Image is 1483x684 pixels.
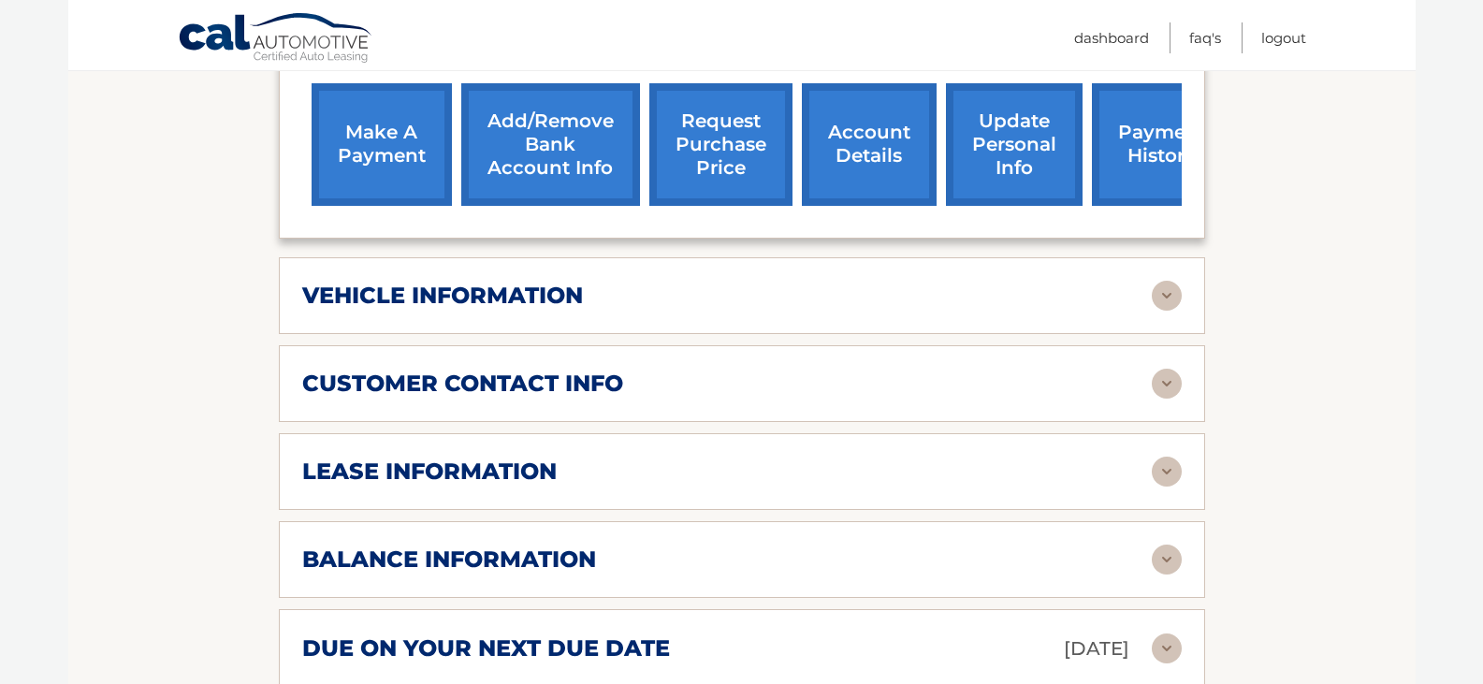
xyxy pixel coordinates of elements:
a: FAQ's [1189,22,1221,53]
a: request purchase price [649,83,792,206]
h2: due on your next due date [302,634,670,662]
h2: balance information [302,546,596,574]
a: update personal info [946,83,1083,206]
a: Dashboard [1074,22,1149,53]
img: accordion-rest.svg [1152,281,1182,311]
img: accordion-rest.svg [1152,457,1182,487]
img: accordion-rest.svg [1152,545,1182,575]
h2: lease information [302,458,557,486]
p: [DATE] [1064,633,1129,665]
a: payment history [1092,83,1232,206]
img: accordion-rest.svg [1152,633,1182,663]
h2: customer contact info [302,370,623,398]
img: accordion-rest.svg [1152,369,1182,399]
a: account details [802,83,937,206]
a: make a payment [312,83,452,206]
a: Logout [1261,22,1306,53]
a: Add/Remove bank account info [461,83,640,206]
h2: vehicle information [302,282,583,310]
a: Cal Automotive [178,12,374,66]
